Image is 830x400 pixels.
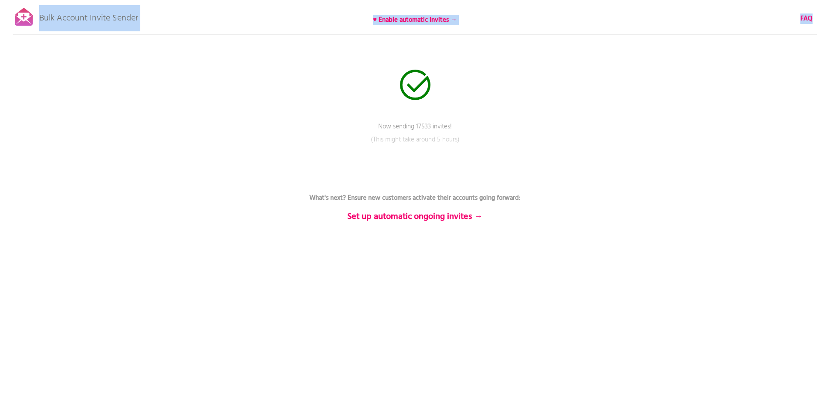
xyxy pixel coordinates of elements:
p: Bulk Account Invite Sender [39,5,138,27]
a: FAQ [800,14,813,24]
p: Now sending 17533 invites! [285,122,546,144]
p: (This might take around 5 hours) [285,135,546,157]
b: ♥ Enable automatic invites → [373,15,457,25]
b: What's next? Ensure new customers activate their accounts going forward: [309,193,521,203]
b: Set up automatic ongoing invites → [347,210,483,224]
